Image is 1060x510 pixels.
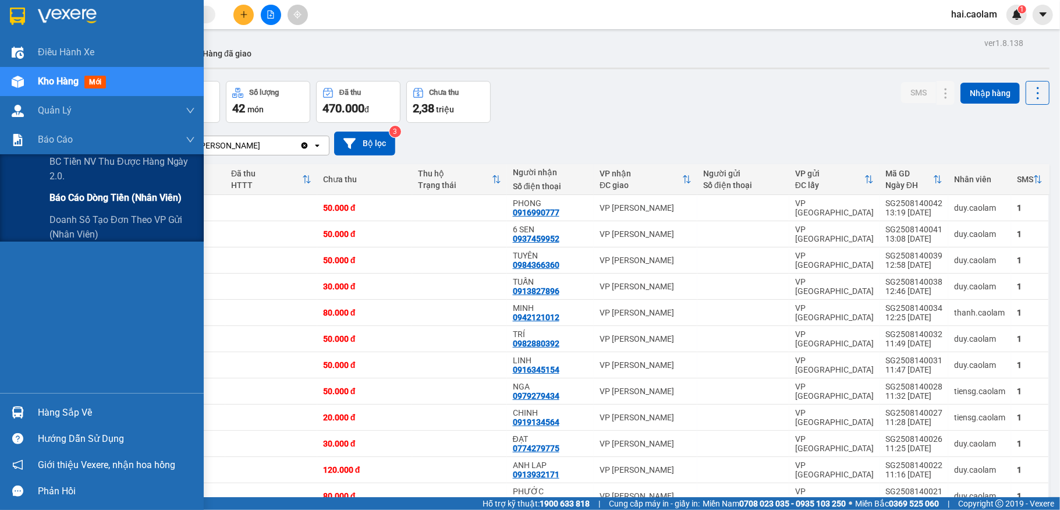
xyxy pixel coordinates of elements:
svg: open [313,141,322,150]
div: duy.caolam [954,203,1005,212]
div: VP [GEOGRAPHIC_DATA] [795,251,874,270]
div: tiensg.caolam [954,413,1005,422]
strong: 0708 023 035 - 0935 103 250 [739,499,846,508]
img: icon-new-feature [1012,9,1022,20]
div: Người nhận [513,168,588,177]
button: aim [288,5,308,25]
span: Báo cáo [38,132,73,147]
div: 0913932171 [513,470,559,479]
button: Đã thu470.000đ [316,81,400,123]
div: VP [GEOGRAPHIC_DATA] [795,277,874,296]
button: Hàng đã giao [193,40,261,68]
div: 80.000 đ [323,308,406,317]
div: 0942121012 [513,313,559,322]
div: SG2508140041 [885,225,942,234]
div: SG2508140021 [885,487,942,496]
div: 11:32 [DATE] [885,391,942,401]
span: down [186,106,195,115]
div: Số lượng [249,88,279,97]
img: solution-icon [12,134,24,146]
div: duy.caolam [954,360,1005,370]
div: PHƯỚC [513,487,588,496]
div: VP [PERSON_NAME] [600,465,692,474]
div: duy.caolam [954,282,1005,291]
div: LINH [513,356,588,365]
div: VP [GEOGRAPHIC_DATA] [795,382,874,401]
span: Quản Lý [38,103,72,118]
div: 1 [1017,203,1043,212]
div: 0774279775 [513,444,559,453]
span: 470.000 [322,101,364,115]
span: BC Tiền NV thu được hàng ngày 2.0. [49,154,195,183]
div: duy.caolam [954,256,1005,265]
div: 0916345154 [513,365,559,374]
div: Hướng dẫn sử dụng [38,430,195,448]
div: SG2508140031 [885,356,942,365]
div: VP [PERSON_NAME] [600,282,692,291]
span: | [948,497,949,510]
div: Người gửi [703,169,784,178]
b: [PERSON_NAME] [15,75,66,130]
span: question-circle [12,433,23,444]
div: 80.000 đ [323,491,406,501]
div: 30.000 đ [323,282,406,291]
div: 50.000 đ [323,256,406,265]
div: VP [PERSON_NAME] [600,387,692,396]
button: SMS [901,82,936,103]
div: VP [PERSON_NAME] [600,229,692,239]
button: plus [233,5,254,25]
div: VP [PERSON_NAME] [600,256,692,265]
button: caret-down [1033,5,1053,25]
div: Số điện thoại [513,182,588,191]
div: tiensg.caolam [954,387,1005,396]
div: VP [GEOGRAPHIC_DATA] [795,434,874,453]
span: caret-down [1038,9,1048,20]
span: notification [12,459,23,470]
div: VP [PERSON_NAME] [600,308,692,317]
span: copyright [995,500,1004,508]
button: file-add [261,5,281,25]
div: 13:08 [DATE] [885,234,942,243]
div: Số điện thoại [703,180,784,190]
div: 1 [1017,413,1043,422]
span: Miền Bắc [855,497,939,510]
span: 42 [232,101,245,115]
div: HTTT [231,180,302,190]
span: file-add [267,10,275,19]
input: Selected VP Phan Thiết. [261,140,263,151]
div: Phản hồi [38,483,195,500]
div: duy.caolam [954,465,1005,474]
div: Hàng sắp về [38,404,195,422]
th: Toggle SortBy [225,164,317,195]
div: NGA [513,382,588,391]
button: Bộ lọc [334,132,395,155]
div: 1 [1017,360,1043,370]
button: Nhập hàng [960,83,1020,104]
div: Ngày ĐH [885,180,933,190]
div: 30.000 đ [323,439,406,448]
div: VP [PERSON_NAME] [600,203,692,212]
div: duy.caolam [954,229,1005,239]
div: TUẤN [513,277,588,286]
div: SG2508140026 [885,434,942,444]
sup: 3 [389,126,401,137]
div: Đã thu [231,169,302,178]
div: 120.000 đ [323,465,406,474]
div: duy.caolam [954,334,1005,343]
div: VP [GEOGRAPHIC_DATA] [795,303,874,322]
div: VP gửi [795,169,864,178]
div: SG2508140022 [885,461,942,470]
span: Điều hành xe [38,45,94,59]
div: VP [PERSON_NAME] [186,140,260,151]
span: Cung cấp máy in - giấy in: [609,497,700,510]
span: triệu [436,105,454,114]
span: aim [293,10,302,19]
span: 2,38 [413,101,434,115]
div: VP [GEOGRAPHIC_DATA] [795,408,874,427]
div: VP [PERSON_NAME] [600,491,692,501]
div: VP [GEOGRAPHIC_DATA] [795,356,874,374]
div: 10:56 [DATE] [885,496,942,505]
span: Miền Nam [703,497,846,510]
span: down [186,135,195,144]
button: Chưa thu2,38 triệu [406,81,491,123]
